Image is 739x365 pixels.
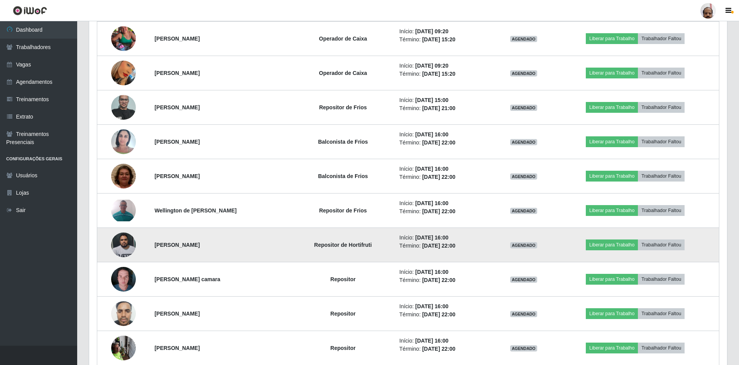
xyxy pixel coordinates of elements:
[510,311,537,317] span: AGENDADO
[318,173,368,179] strong: Balconista de Frios
[422,71,455,77] time: [DATE] 15:20
[399,207,491,216] li: Término:
[415,28,448,34] time: [DATE] 09:20
[510,277,537,283] span: AGENDADO
[111,51,136,95] img: 1742385610557.jpeg
[330,276,355,282] strong: Repositor
[586,308,638,319] button: Liberar para Trabalho
[111,200,136,221] img: 1724302399832.jpeg
[586,239,638,250] button: Liberar para Trabalho
[111,228,136,261] img: 1718553093069.jpeg
[399,36,491,44] li: Término:
[422,346,455,352] time: [DATE] 22:00
[510,208,537,214] span: AGENDADO
[422,105,455,111] time: [DATE] 21:00
[319,104,367,110] strong: Repositor de Frios
[415,166,448,172] time: [DATE] 16:00
[330,311,355,317] strong: Repositor
[399,276,491,284] li: Término:
[399,131,491,139] li: Início:
[586,171,638,182] button: Liberar para Trabalho
[154,139,200,145] strong: [PERSON_NAME]
[415,338,448,344] time: [DATE] 16:00
[399,199,491,207] li: Início:
[111,263,136,295] img: 1715691656440.jpeg
[415,234,448,241] time: [DATE] 16:00
[399,337,491,345] li: Início:
[111,17,136,61] img: 1744399618911.jpeg
[154,311,200,317] strong: [PERSON_NAME]
[638,171,685,182] button: Trabalhador Faltou
[399,62,491,70] li: Início:
[399,96,491,104] li: Início:
[638,68,685,78] button: Trabalhador Faltou
[415,200,448,206] time: [DATE] 16:00
[154,207,237,214] strong: Wellington de [PERSON_NAME]
[154,173,200,179] strong: [PERSON_NAME]
[399,311,491,319] li: Término:
[510,345,537,351] span: AGENDADO
[399,165,491,173] li: Início:
[422,243,455,249] time: [DATE] 22:00
[154,345,200,351] strong: [PERSON_NAME]
[510,36,537,42] span: AGENDADO
[111,125,136,158] img: 1705690307767.jpeg
[111,91,136,124] img: 1655148070426.jpeg
[111,297,136,330] img: 1735509810384.jpeg
[399,139,491,147] li: Término:
[586,68,638,78] button: Liberar para Trabalho
[415,63,448,69] time: [DATE] 09:20
[330,345,355,351] strong: Repositor
[154,36,200,42] strong: [PERSON_NAME]
[638,239,685,250] button: Trabalhador Faltou
[154,104,200,110] strong: [PERSON_NAME]
[638,343,685,353] button: Trabalhador Faltou
[586,33,638,44] button: Liberar para Trabalho
[319,36,367,42] strong: Operador de Caixa
[399,345,491,353] li: Término:
[399,234,491,242] li: Início:
[319,70,367,76] strong: Operador de Caixa
[422,174,455,180] time: [DATE] 22:00
[510,105,537,111] span: AGENDADO
[422,36,455,42] time: [DATE] 15:20
[154,242,200,248] strong: [PERSON_NAME]
[638,33,685,44] button: Trabalhador Faltou
[314,242,372,248] strong: Repositor de Hortifruti
[510,242,537,248] span: AGENDADO
[154,70,200,76] strong: [PERSON_NAME]
[415,131,448,138] time: [DATE] 16:00
[13,6,47,15] img: CoreUI Logo
[399,302,491,311] li: Início:
[154,276,220,282] strong: [PERSON_NAME] camara
[399,70,491,78] li: Término:
[586,205,638,216] button: Liberar para Trabalho
[638,102,685,113] button: Trabalhador Faltou
[638,136,685,147] button: Trabalhador Faltou
[111,150,136,202] img: 1756260956373.jpeg
[586,136,638,147] button: Liberar para Trabalho
[586,102,638,113] button: Liberar para Trabalho
[415,269,448,275] time: [DATE] 16:00
[586,343,638,353] button: Liberar para Trabalho
[422,208,455,214] time: [DATE] 22:00
[586,274,638,285] button: Liberar para Trabalho
[415,303,448,309] time: [DATE] 16:00
[510,139,537,145] span: AGENDADO
[399,173,491,181] li: Término:
[510,70,537,76] span: AGENDADO
[399,242,491,250] li: Término:
[399,27,491,36] li: Início:
[399,104,491,112] li: Término:
[415,97,448,103] time: [DATE] 15:00
[638,205,685,216] button: Trabalhador Faltou
[319,207,367,214] strong: Repositor de Frios
[638,308,685,319] button: Trabalhador Faltou
[422,311,455,317] time: [DATE] 22:00
[422,277,455,283] time: [DATE] 22:00
[111,331,136,364] img: 1748279738294.jpeg
[510,173,537,180] span: AGENDADO
[638,274,685,285] button: Trabalhador Faltou
[399,268,491,276] li: Início:
[318,139,368,145] strong: Balconista de Frios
